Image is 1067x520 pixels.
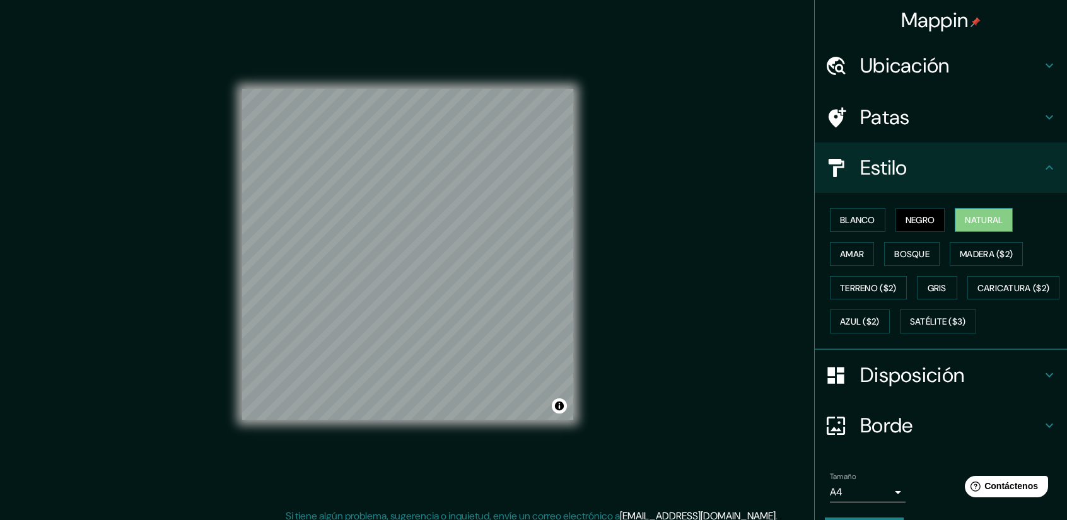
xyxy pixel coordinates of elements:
font: Disposición [860,362,964,388]
button: Negro [895,208,945,232]
font: Blanco [840,214,875,226]
div: Disposición [815,350,1067,400]
img: pin-icon.png [971,17,981,27]
div: Borde [815,400,1067,451]
font: Amar [840,248,864,260]
button: Activar o desactivar atribución [552,398,567,413]
button: Azul ($2) [830,309,890,333]
button: Amar [830,242,874,266]
button: Bosque [884,242,940,266]
font: Negro [906,214,935,226]
font: Bosque [894,248,930,260]
font: Mappin [901,7,969,33]
font: Patas [860,104,910,130]
button: Satélite ($3) [900,309,976,333]
button: Blanco [830,208,885,232]
font: Borde [860,412,913,439]
font: Caricatura ($2) [977,282,1050,294]
font: Azul ($2) [840,316,880,328]
div: Estilo [815,142,1067,193]
button: Natural [955,208,1013,232]
canvas: Mapa [242,89,573,420]
iframe: Lanzador de widgets de ayuda [955,471,1053,506]
button: Gris [917,276,957,300]
font: Terreno ($2) [840,282,897,294]
button: Caricatura ($2) [967,276,1060,300]
font: Natural [965,214,1003,226]
font: Tamaño [830,471,856,482]
font: Gris [928,282,947,294]
div: A4 [830,482,906,502]
div: Ubicación [815,40,1067,91]
div: Patas [815,92,1067,142]
font: Satélite ($3) [910,316,966,328]
button: Madera ($2) [950,242,1023,266]
button: Terreno ($2) [830,276,907,300]
font: Ubicación [860,52,950,79]
font: A4 [830,485,843,499]
font: Estilo [860,154,907,181]
font: Madera ($2) [960,248,1013,260]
